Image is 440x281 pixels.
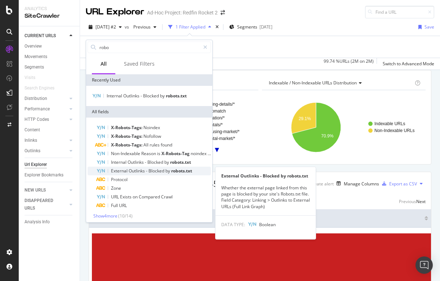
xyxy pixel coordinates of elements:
a: Visits [25,74,43,82]
div: Previous [399,198,416,205]
div: Analytics [25,6,74,12]
span: Nofollow [143,133,161,139]
span: by [160,93,166,99]
span: by [165,168,171,174]
span: Exists [120,194,133,200]
span: Reason [141,150,157,157]
div: Explorer Bookmarks [25,171,63,179]
a: Content [25,126,75,134]
span: rules [150,142,161,148]
div: DISAPPEARED URLS [25,197,61,212]
text: #nomatch [207,109,226,114]
text: housing-market/* [207,129,240,134]
span: Internal [111,159,128,165]
div: Export as CSV [389,181,417,187]
span: Segments [237,24,257,30]
div: Recently Used [86,74,212,86]
span: Non-Indexable [111,150,141,157]
span: All [143,142,150,148]
text: listing-details/* [207,102,235,107]
a: Outlinks [25,147,67,155]
a: Performance [25,105,67,113]
div: Content [25,126,40,134]
button: Save [415,21,434,33]
span: robots.txt [166,93,187,99]
div: Outlinks [25,147,40,155]
button: Export as CSV [379,178,417,189]
span: Full [111,202,119,208]
span: X-Robots-Tags: [111,124,143,131]
svg: A chart. [262,96,426,159]
span: Outlinks [123,93,141,99]
div: 1 Filter Applied [175,24,205,30]
a: CURRENT URLS [25,32,67,40]
button: Segments[DATE] [226,21,275,33]
span: vs [125,24,130,30]
div: times [214,23,220,31]
div: External Outlinks - Blocked by robots.txt [215,173,316,179]
div: NEW URLS [25,186,46,194]
div: Distribution [25,95,47,102]
div: CURRENT URLS [25,32,56,40]
button: [DATE] #2 [86,21,125,33]
span: Blocked [148,168,165,174]
text: Indexable URLs [374,121,405,126]
div: Performance [25,105,50,113]
button: 1 Filter Applied [165,21,214,33]
text: rental-market/* [207,136,235,141]
span: - [145,159,147,165]
a: Search Engines [25,84,62,92]
div: SiteCrawler [25,12,74,20]
span: Outlinks [129,168,146,174]
span: Compared [139,194,161,200]
span: Blocked [147,159,164,165]
span: Internal [107,93,123,99]
div: Create alert [310,181,334,187]
button: Manage Columns [334,179,379,188]
span: found [161,142,172,148]
span: robots.txt [170,159,191,165]
a: Inlinks [25,137,67,144]
text: Non-Indexable URLs [374,128,414,133]
span: robots.txt [171,168,192,174]
a: Overview [25,43,75,50]
span: URL [111,194,120,200]
span: Show 4 more [93,213,117,219]
div: [DATE] [259,24,272,30]
div: URL Explorer [86,6,144,18]
span: Zone [111,185,121,191]
a: Distribution [25,95,67,102]
a: Analysis Info [25,218,75,226]
div: Analysis Info [25,218,50,226]
a: Segments [25,63,75,71]
span: Indexable / Non-Indexable URLs distribution [269,80,357,86]
span: DATA TYPE: [221,221,245,228]
span: X-Robots-Tags: [111,133,143,139]
span: URL [119,202,127,208]
div: Next [416,198,426,205]
div: 99.74 % URLs ( 2M on 2M ) [324,58,374,70]
span: Protocol [111,176,128,183]
div: arrow-right-arrow-left [221,10,225,15]
button: Previous [399,197,416,206]
a: NEW URLS [25,186,67,194]
button: Next [416,197,426,206]
text: 29.1% [298,116,311,121]
span: External [111,168,129,174]
span: Noindex [143,124,160,131]
button: Create alert [300,178,334,189]
span: by [164,159,170,165]
div: Ad-Hoc Project: Redfin Rocket 2 [147,9,218,16]
h4: Indexable / Non-Indexable URLs Distribution [267,77,414,89]
input: Find a URL [365,6,434,18]
a: Explorer Bookmarks [25,171,75,179]
div: Manage Columns [344,181,379,187]
button: Switch to Advanced Mode [380,58,434,70]
span: Previous [130,24,151,30]
input: Search by field name [99,42,200,53]
span: noindex [191,150,211,157]
a: Movements [25,53,75,61]
div: Search Engines [25,84,54,92]
text: 70.9% [321,133,333,139]
span: Boolean [259,221,276,228]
